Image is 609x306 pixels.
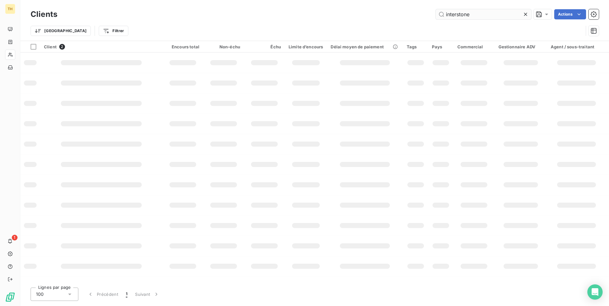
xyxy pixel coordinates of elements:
span: 2 [59,44,65,50]
button: 1 [122,288,131,301]
h3: Clients [31,9,57,20]
div: Encours total [166,44,199,49]
div: Open Intercom Messenger [587,284,603,300]
input: Rechercher [436,9,531,19]
div: TH [5,4,15,14]
div: Délai moyen de paiement [331,44,399,49]
div: Échu [248,44,281,49]
button: Actions [554,9,586,19]
div: Pays [432,44,450,49]
span: 100 [36,291,44,297]
div: Commercial [457,44,491,49]
div: Gestionnaire ADV [498,44,543,49]
button: [GEOGRAPHIC_DATA] [31,26,91,36]
img: Logo LeanPay [5,292,15,302]
span: 1 [126,291,127,297]
div: Non-échu [207,44,240,49]
div: Agent / sous-traitant [551,44,602,49]
button: Suivant [131,288,163,301]
span: 1 [12,235,18,240]
button: Filtrer [99,26,128,36]
button: Précédent [83,288,122,301]
div: Limite d’encours [289,44,323,49]
div: Tags [407,44,425,49]
span: Client [44,44,57,49]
